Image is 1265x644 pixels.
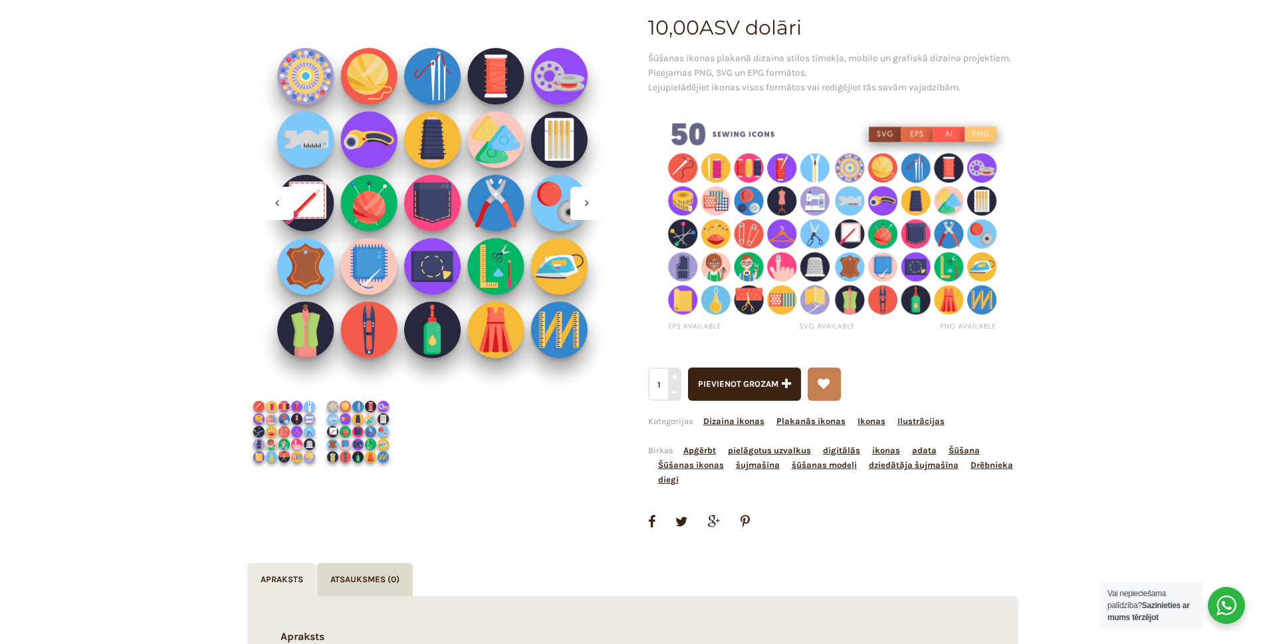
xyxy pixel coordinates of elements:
a: Ikonas [858,416,885,426]
a: pielāgotus uzvalkus [728,445,811,455]
a: adata [912,445,937,455]
font: Atsauksmes (0) [330,574,400,584]
font: Vai nepieciešama palīdzība? [1107,589,1166,610]
a: Apraksts [247,563,316,596]
a: Apģērbt [683,445,716,455]
a: Ilustrācijas [897,416,945,426]
a: Atsauksmes (0) [317,563,413,596]
font: Šūšanas ikonas plakanā dizaina stilos tīmekļa, mobilo un grafiskā dizaina projektiem. [648,53,1011,64]
font: Pievienot grozam [698,379,778,389]
font: Kategorijas [648,416,693,426]
font: Birkas [648,445,673,455]
a: Dizaina ikonas [703,416,764,426]
a: Drēbnieka [971,460,1013,470]
a: Šūšanas ikonas [658,460,724,470]
a: Plakanās ikonas [776,416,846,426]
font: Lejupielādējiet ikonas visos formātos vai rediģējiet tās savām vajadzībām. [648,82,961,93]
font: Pieejamas PNG, SVG un EPG formātos. [648,67,807,78]
button: Pievienot grozam [688,368,801,401]
a: Šūšana [949,445,980,455]
font: Sazinieties ar mums tērzējot [1107,601,1189,622]
input: Daudzums [648,368,679,401]
font: ASV dolāri [699,15,802,40]
a: šūšanas modeļi [792,460,857,470]
font: Apraksts [261,574,303,584]
a: ikonas [872,445,900,455]
a: diegi [658,475,679,484]
a: digitālās [823,445,860,455]
a: šujmašīna [736,460,780,470]
a: dziedātāja šujmašīna [869,460,959,470]
font: 10,00 [648,15,699,40]
font: Apraksts [281,630,324,643]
